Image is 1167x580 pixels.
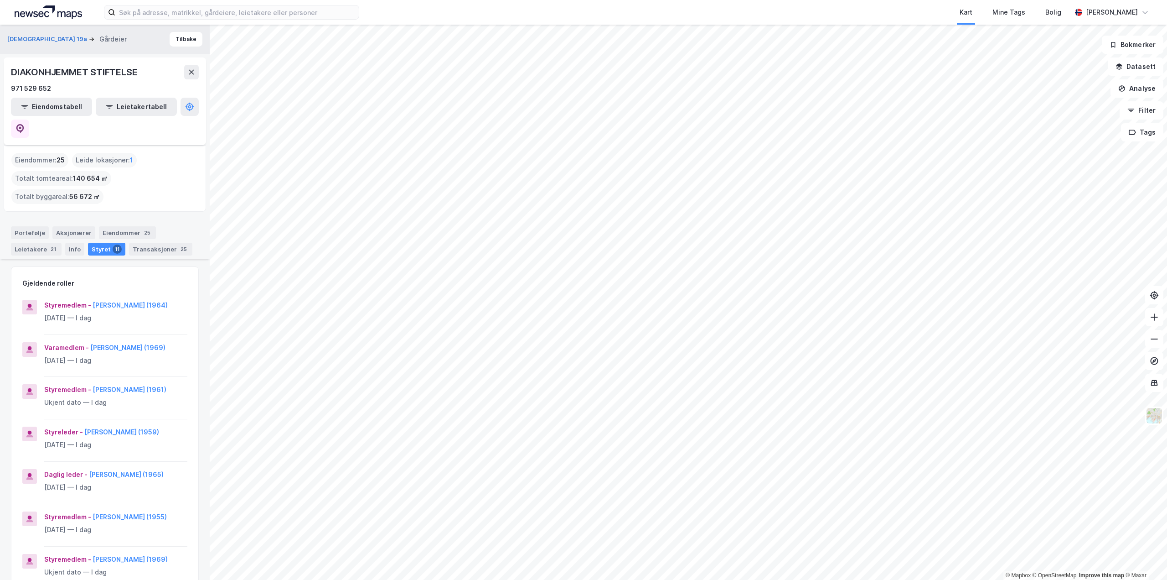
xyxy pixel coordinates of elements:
img: logo.a4113a55bc3d86da70a041830d287a7e.svg [15,5,82,19]
button: Filter [1120,101,1163,120]
div: Totalt byggareal : [11,189,103,204]
a: Improve this map [1079,572,1124,579]
button: Bokmerker [1102,36,1163,54]
div: Styret [88,243,125,256]
div: Leide lokasjoner : [72,153,137,167]
div: 971 529 652 [11,83,51,94]
button: Tilbake [170,32,202,47]
div: [DATE] — I dag [44,482,187,493]
div: Ukjent dato — I dag [44,567,187,578]
div: Mine Tags [992,7,1025,18]
span: 56 672 ㎡ [69,191,100,202]
iframe: Chat Widget [1121,536,1167,580]
img: Z [1146,407,1163,424]
a: OpenStreetMap [1033,572,1077,579]
div: Info [65,243,84,256]
div: DIAKONHJEMMET STIFTELSE [11,65,139,79]
button: Datasett [1108,57,1163,76]
div: Kart [960,7,972,18]
button: Eiendomstabell [11,98,92,116]
div: Leietakere [11,243,62,256]
div: Ukjent dato — I dag [44,397,187,408]
div: [DATE] — I dag [44,355,187,366]
div: Gjeldende roller [22,278,74,289]
div: [DATE] — I dag [44,439,187,450]
div: 25 [179,245,189,254]
div: Eiendommer [99,226,156,239]
input: Søk på adresse, matrikkel, gårdeiere, leietakere eller personer [115,5,359,19]
div: 11 [113,245,122,254]
div: Bolig [1045,7,1061,18]
div: Totalt tomteareal : [11,171,111,186]
div: Transaksjoner [129,243,192,256]
a: Mapbox [1006,572,1031,579]
div: Gårdeier [99,34,127,45]
button: [DEMOGRAPHIC_DATA] 19a [7,35,89,44]
div: Eiendommer : [11,153,68,167]
div: [PERSON_NAME] [1086,7,1138,18]
div: Kontrollprogram for chat [1121,536,1167,580]
div: Portefølje [11,226,49,239]
div: [DATE] — I dag [44,524,187,535]
button: Analyse [1110,79,1163,98]
span: 1 [130,155,133,166]
div: [DATE] — I dag [44,313,187,324]
div: Aksjonærer [52,226,95,239]
button: Leietakertabell [96,98,177,116]
button: Tags [1121,123,1163,141]
span: 140 654 ㎡ [73,173,108,184]
span: 25 [57,155,65,166]
div: 25 [142,228,152,237]
div: 21 [49,245,58,254]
